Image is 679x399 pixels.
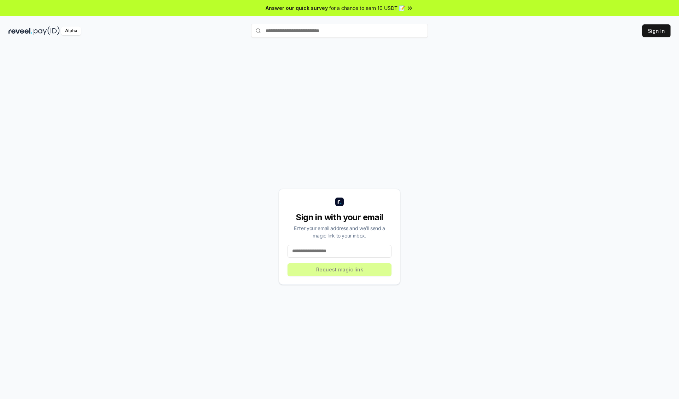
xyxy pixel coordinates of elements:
img: logo_small [335,198,344,206]
img: pay_id [34,27,60,35]
span: Answer our quick survey [266,4,328,12]
div: Sign in with your email [288,212,391,223]
img: reveel_dark [8,27,32,35]
span: for a chance to earn 10 USDT 📝 [329,4,405,12]
button: Sign In [642,24,671,37]
div: Enter your email address and we’ll send a magic link to your inbox. [288,224,391,239]
div: Alpha [61,27,81,35]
